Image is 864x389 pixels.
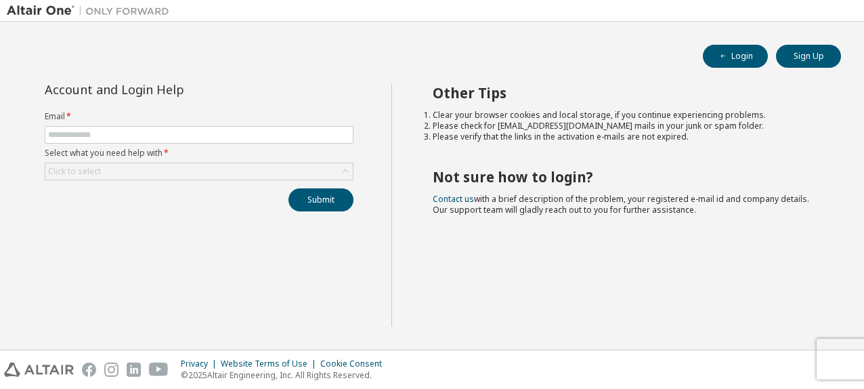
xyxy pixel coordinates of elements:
img: altair_logo.svg [4,363,74,377]
div: Website Terms of Use [221,359,320,369]
img: instagram.svg [104,363,118,377]
li: Please check for [EMAIL_ADDRESS][DOMAIN_NAME] mails in your junk or spam folder. [433,121,817,131]
li: Please verify that the links in the activation e-mails are not expired. [433,131,817,142]
div: Account and Login Help [45,84,292,95]
span: with a brief description of the problem, your registered e-mail id and company details. Our suppo... [433,193,809,216]
label: Select what you need help with [45,148,353,159]
div: Cookie Consent [320,359,390,369]
a: Contact us [433,193,474,205]
h2: Not sure how to login? [433,168,817,186]
label: Email [45,111,353,122]
button: Sign Up [776,45,841,68]
img: youtube.svg [149,363,169,377]
p: © 2025 Altair Engineering, Inc. All Rights Reserved. [181,369,390,381]
li: Clear your browser cookies and local storage, if you continue experiencing problems. [433,110,817,121]
h2: Other Tips [433,84,817,102]
img: Altair One [7,4,176,18]
button: Login [703,45,768,68]
button: Submit [288,188,353,211]
img: facebook.svg [82,363,96,377]
div: Privacy [181,359,221,369]
div: Click to select [48,166,101,177]
div: Click to select [45,163,353,180]
img: linkedin.svg [127,363,141,377]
